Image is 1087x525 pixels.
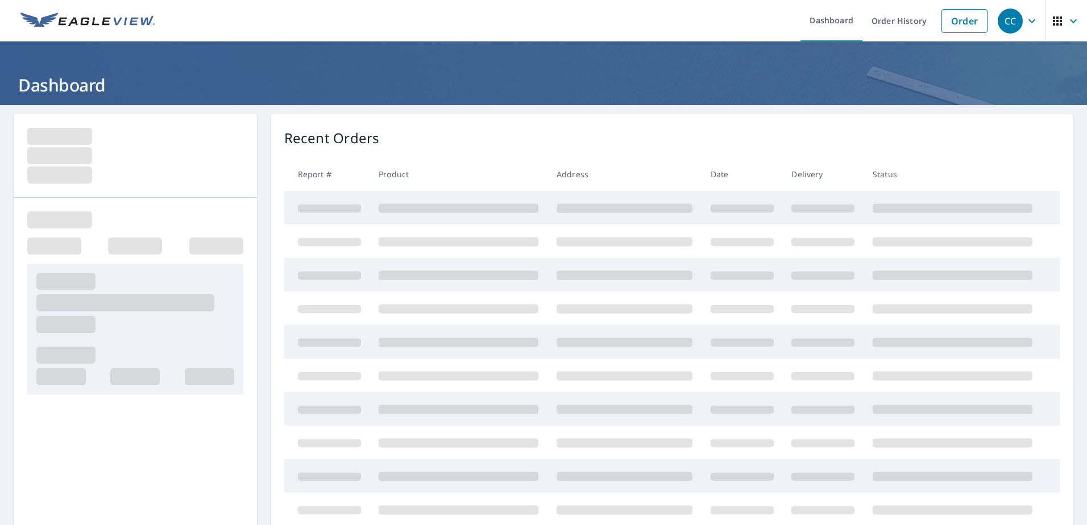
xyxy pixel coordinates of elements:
th: Delivery [782,157,864,191]
th: Address [547,157,702,191]
th: Date [702,157,783,191]
th: Report # [284,157,370,191]
div: CC [998,9,1023,34]
img: EV Logo [20,13,155,30]
th: Status [864,157,1042,191]
a: Order [941,9,988,33]
th: Product [370,157,547,191]
p: Recent Orders [284,128,380,148]
h1: Dashboard [14,73,1073,97]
